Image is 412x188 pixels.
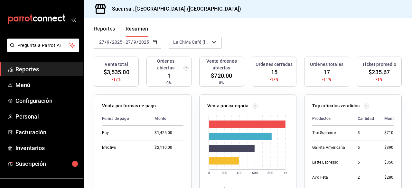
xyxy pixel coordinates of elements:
[173,39,210,45] span: La Chiva Café ([GEOGRAPHIC_DATA])
[376,76,382,82] span: -1%
[323,68,330,76] span: 17
[15,112,78,121] span: Personal
[358,130,374,136] div: 3
[322,76,331,82] span: -11%
[384,175,399,180] div: $280.00
[358,175,374,180] div: 2
[149,58,182,71] h3: Órdenes abiertas
[94,26,115,37] button: Reportes
[138,40,149,45] input: ----
[136,40,138,45] span: /
[271,68,277,76] span: 15
[105,40,107,45] span: /
[131,40,133,45] span: /
[126,26,148,37] button: Resumen
[256,61,293,68] h3: Órdenes cerradas
[312,160,347,165] div: Latte Espresso
[102,103,156,109] p: Venta por formas de pago
[267,171,273,175] text: 800
[369,68,390,76] span: $235.67
[219,80,224,86] span: 0%
[384,160,399,165] div: $350.00
[167,71,171,80] span: 1
[107,5,241,13] h3: Sucursal: [GEOGRAPHIC_DATA] ([GEOGRAPHIC_DATA])
[123,40,125,45] span: -
[104,68,129,76] span: $3,535.00
[312,175,347,180] div: Avo Feta
[379,112,399,126] th: Monto
[7,39,79,52] button: Pregunta a Parrot AI
[112,76,121,82] span: -17%
[112,40,123,45] input: ----
[15,144,78,152] span: Inventarios
[149,112,183,126] th: Monto
[236,171,242,175] text: 400
[107,40,110,45] input: --
[362,61,396,68] h3: Ticket promedio
[312,112,352,126] th: Productos
[15,128,78,137] span: Facturación
[252,171,257,175] text: 600
[17,42,69,49] span: Pregunta a Parrot AI
[133,40,136,45] input: --
[384,145,399,150] div: $390.00
[105,61,128,68] h3: Venta total
[202,58,241,71] h3: Venta órdenes abiertas
[312,103,360,109] p: Top artículos vendidos
[15,81,78,89] span: Menú
[358,160,374,165] div: 5
[102,130,144,136] div: Pay
[110,40,112,45] span: /
[15,159,78,168] span: Suscripción
[284,171,288,175] text: 1K
[270,76,279,82] span: -17%
[207,103,249,109] p: Venta por categoría
[102,145,144,150] div: Efectivo
[384,130,399,136] div: $710.00
[125,40,131,45] input: --
[312,130,347,136] div: The Supreme
[352,112,379,126] th: Cantidad
[102,112,149,126] th: Forma de pago
[15,65,78,74] span: Reportes
[221,171,227,175] text: 200
[211,71,232,80] span: $720.00
[166,80,172,86] span: 0%
[208,171,210,175] text: 0
[358,145,374,150] div: 6
[5,47,79,53] a: Pregunta a Parrot AI
[154,145,183,150] div: $2,110.00
[310,61,343,68] h3: Órdenes totales
[15,96,78,105] span: Configuración
[312,145,347,150] div: Galleta Americana
[154,130,183,136] div: $1,425.00
[99,40,105,45] input: --
[94,26,148,37] div: navigation tabs
[71,17,76,22] button: open_drawer_menu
